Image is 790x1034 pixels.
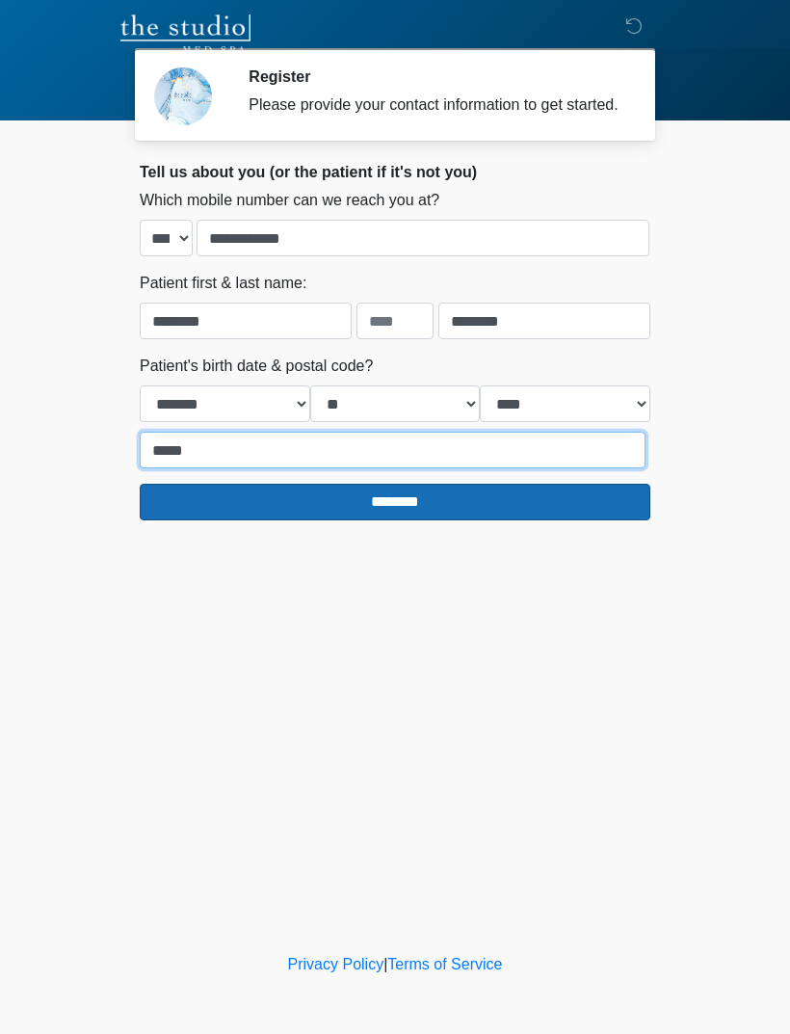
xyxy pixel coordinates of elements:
[249,67,621,86] h2: Register
[383,956,387,972] a: |
[154,67,212,125] img: Agent Avatar
[140,189,439,212] label: Which mobile number can we reach you at?
[288,956,384,972] a: Privacy Policy
[387,956,502,972] a: Terms of Service
[249,93,621,117] div: Please provide your contact information to get started.
[120,14,250,53] img: The Studio Med Spa Logo
[140,272,306,295] label: Patient first & last name:
[140,355,373,378] label: Patient's birth date & postal code?
[140,163,650,181] h2: Tell us about you (or the patient if it's not you)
